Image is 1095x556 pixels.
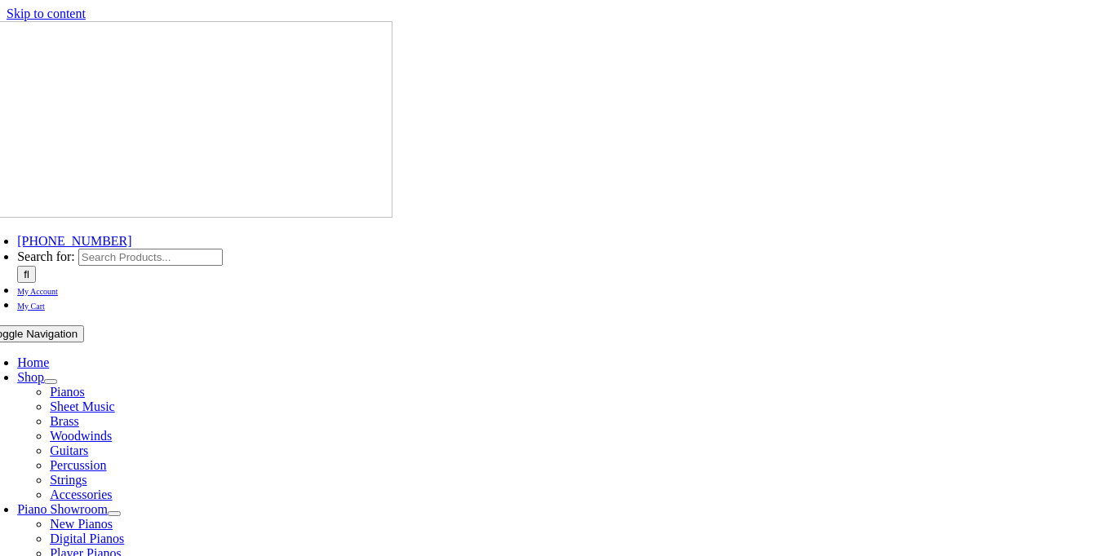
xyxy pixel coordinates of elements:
[50,488,112,501] a: Accessories
[7,7,86,20] a: Skip to content
[50,385,85,399] a: Pianos
[17,302,45,311] span: My Cart
[50,399,115,413] a: Sheet Music
[108,511,121,516] button: Open submenu of Piano Showroom
[17,287,58,296] span: My Account
[17,234,131,248] a: [PHONE_NUMBER]
[17,266,36,283] input: Search
[17,298,45,311] a: My Cart
[50,532,124,545] a: Digital Pianos
[50,443,88,457] a: Guitars
[17,370,44,384] a: Shop
[50,414,79,428] a: Brass
[50,517,113,531] a: New Pianos
[17,249,75,263] span: Search for:
[17,502,108,516] a: Piano Showroom
[50,473,86,487] a: Strings
[44,379,57,384] button: Open submenu of Shop
[17,283,58,297] a: My Account
[50,429,112,443] a: Woodwinds
[78,249,223,266] input: Search Products...
[50,458,106,472] a: Percussion
[17,355,49,369] a: Home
